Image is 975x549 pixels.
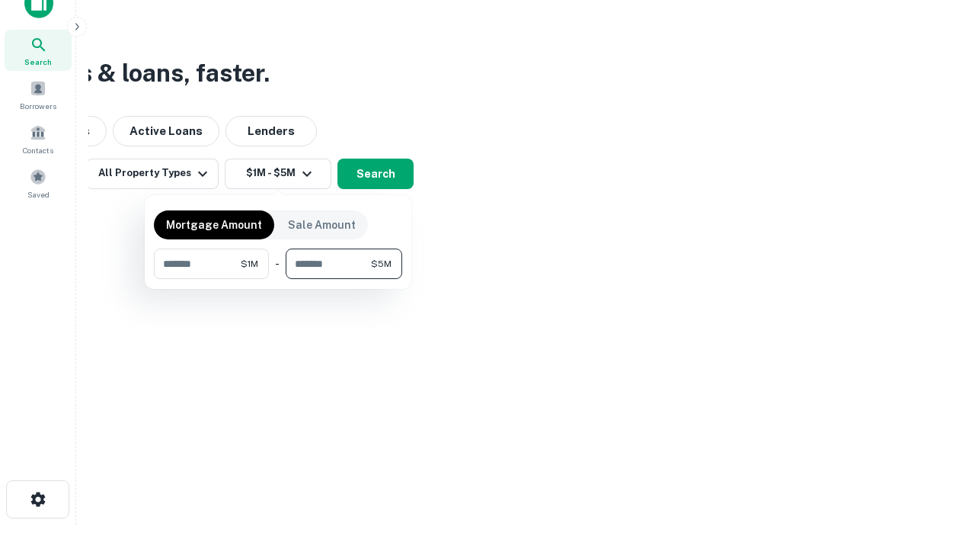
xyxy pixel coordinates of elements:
[166,217,262,233] p: Mortgage Amount
[241,257,258,271] span: $1M
[371,257,392,271] span: $5M
[288,217,356,233] p: Sale Amount
[899,427,975,500] iframe: Chat Widget
[275,249,280,279] div: -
